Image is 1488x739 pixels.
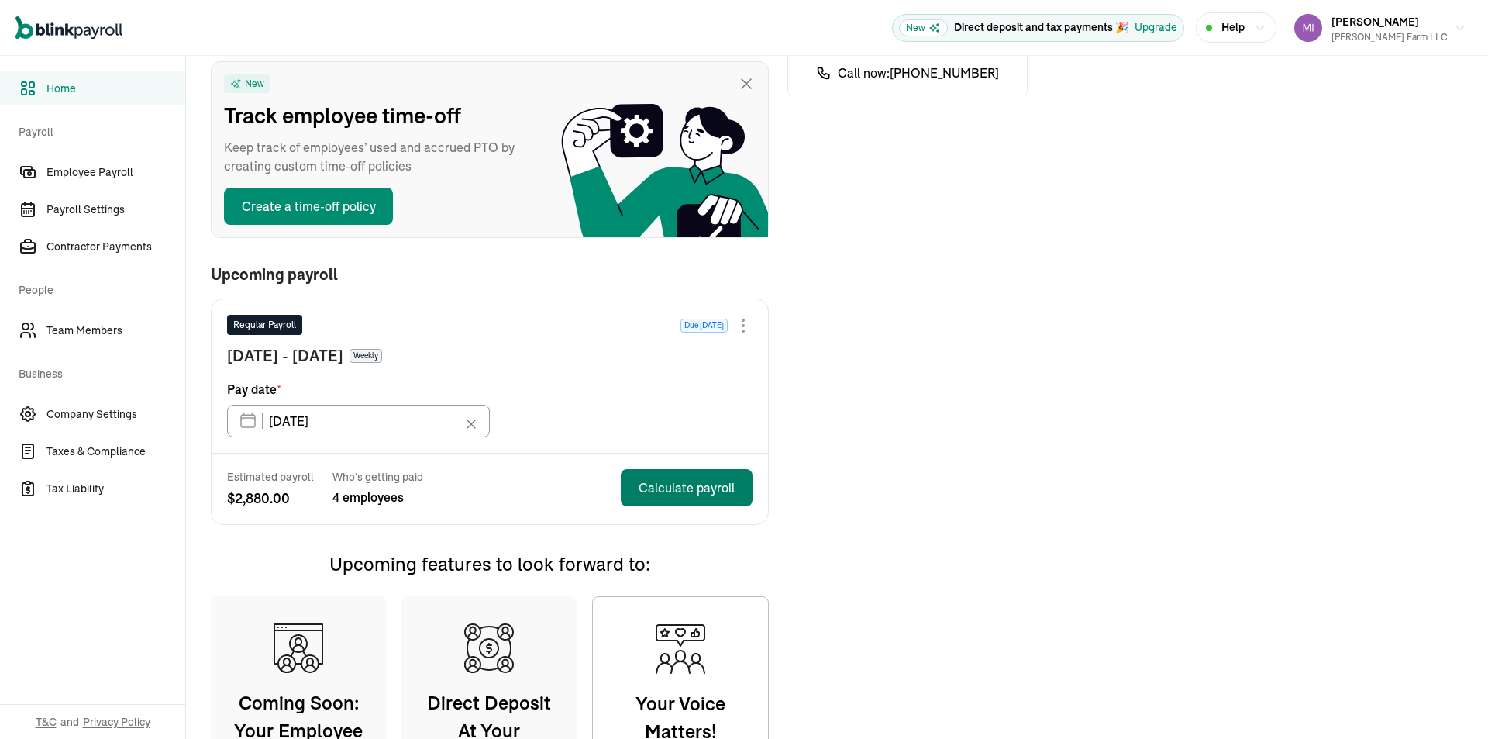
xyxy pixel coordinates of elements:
[46,239,185,255] span: Contractor Payments
[1331,15,1419,29] span: [PERSON_NAME]
[46,481,185,497] span: Tax Liability
[19,351,176,394] span: Business
[680,319,728,333] span: Due [DATE]
[83,714,150,730] span: Privacy Policy
[46,202,185,218] span: Payroll Settings
[621,469,753,506] button: Calculate payroll
[227,405,490,437] input: XX/XX/XX
[211,266,338,283] span: Upcoming payroll
[46,164,185,181] span: Employee Payroll
[954,19,1128,36] p: Direct deposit and tax payments 🎉
[838,64,999,82] span: Call now: [PHONE_NUMBER]
[245,78,264,90] span: New
[1221,19,1245,36] span: Help
[227,469,314,485] span: Estimated payroll
[46,444,185,460] span: Taxes & Compliance
[19,109,176,152] span: Payroll
[19,267,176,310] span: People
[1410,665,1488,739] iframe: Chat Widget
[233,318,296,332] span: Regular Payroll
[224,138,534,175] span: Keep track of employees’ used and accrued PTO by creating custom time-off policies
[332,488,423,506] span: 4 employees
[227,488,314,509] span: $ 2,880.00
[899,19,948,36] span: New
[1196,12,1276,43] button: Help
[224,188,393,225] button: Create a time-off policy
[227,344,343,368] span: [DATE] - [DATE]
[329,552,650,575] span: Upcoming features to look forward to:
[332,469,423,485] span: Who’s getting paid
[46,323,185,339] span: Team Members
[1288,9,1472,47] button: [PERSON_NAME][PERSON_NAME] Farm LLC
[36,714,57,730] span: T&C
[15,5,122,50] nav: Global
[224,99,534,132] span: Track employee time-off
[227,380,281,399] span: Pay date
[1135,19,1177,36] button: Upgrade
[1331,30,1448,44] div: [PERSON_NAME] Farm LLC
[350,349,382,363] span: Weekly
[46,406,185,423] span: Company Settings
[46,81,185,97] span: Home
